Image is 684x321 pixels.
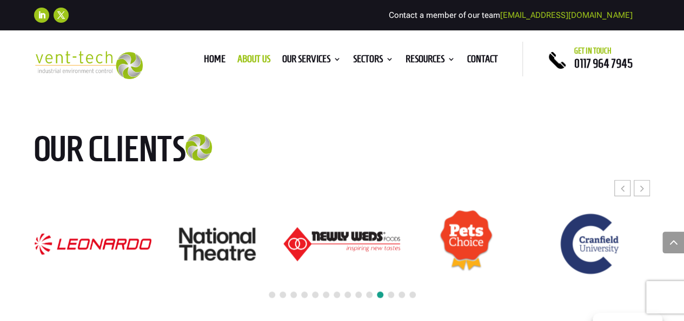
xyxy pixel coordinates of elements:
[282,55,341,67] a: Our Services
[467,55,498,67] a: Contact
[34,51,142,78] img: 2023-09-27T08_35_16.549ZVENT-TECH---Clear-background
[283,227,400,261] img: Newly-Weds_Logo
[158,227,276,261] div: 17 / 24
[634,180,650,196] div: Next slide
[574,47,611,55] span: Get in touch
[179,227,256,260] img: National Theatre
[54,8,69,23] a: Follow on X
[237,55,270,67] a: About us
[34,130,267,172] h2: Our clients
[353,55,394,67] a: Sectors
[406,55,455,67] a: Resources
[532,208,649,279] div: 20 / 24
[439,209,493,278] img: Pets Choice
[614,180,630,196] div: Previous slide
[500,10,632,20] a: [EMAIL_ADDRESS][DOMAIN_NAME]
[574,57,632,70] a: 0117 964 7945
[204,55,225,67] a: Home
[389,10,632,20] span: Contact a member of our team
[283,226,401,261] div: 18 / 24
[555,208,626,279] img: Cranfield University logo
[35,233,151,254] img: Logo_Leonardo
[407,209,525,278] div: 19 / 24
[34,8,49,23] a: Follow on LinkedIn
[34,233,152,254] div: 16 / 24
